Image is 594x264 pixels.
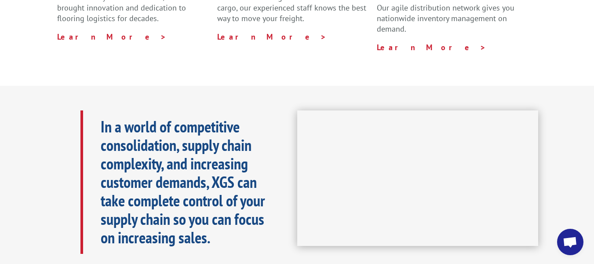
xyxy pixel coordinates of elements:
a: Learn More > [57,32,167,42]
a: Open chat [557,229,583,255]
span: Our agile distribution network gives you nationwide inventory management on demand. [377,3,514,34]
a: Learn More > [377,42,486,52]
b: In a world of competitive consolidation, supply chain complexity, and increasing customer demands... [101,116,265,248]
a: Learn More > [217,32,327,42]
iframe: XGS Logistics Solutions [297,110,539,246]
